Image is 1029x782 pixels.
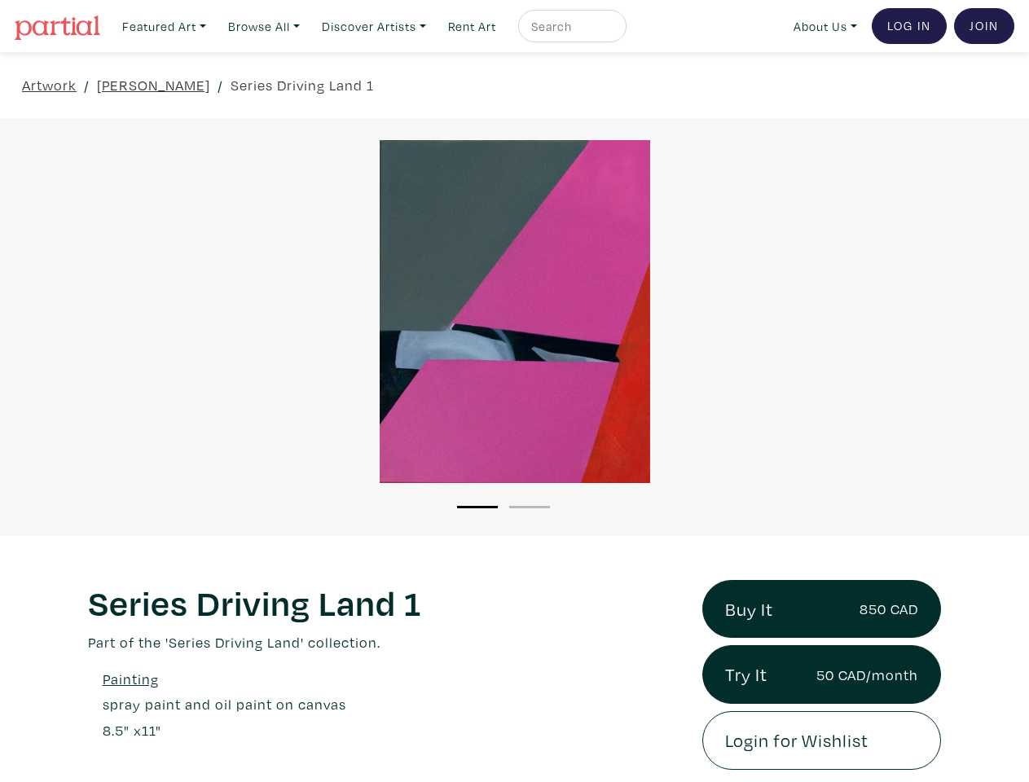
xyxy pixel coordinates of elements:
a: Featured Art [115,10,213,43]
a: Login for Wishlist [702,711,941,770]
span: / [84,74,90,96]
a: spray paint and oil paint on canvas [103,693,346,715]
a: [PERSON_NAME] [97,74,210,96]
a: Discover Artists [314,10,433,43]
small: 850 CAD [860,598,918,620]
h1: Series Driving Land 1 [88,580,678,624]
p: Part of the 'Series Driving Land' collection. [88,631,678,653]
button: 1 of 2 [457,506,498,508]
span: / [218,74,223,96]
span: 8.5 [103,721,124,740]
a: Join [954,8,1014,44]
a: Browse All [221,10,307,43]
div: " x " [103,719,161,741]
a: Log In [872,8,947,44]
a: Rent Art [441,10,504,43]
small: 50 CAD/month [816,664,918,686]
span: 11 [142,721,156,740]
a: Try It50 CAD/month [702,645,941,704]
input: Search [530,16,611,37]
a: Buy It850 CAD [702,580,941,639]
a: Painting [103,668,159,690]
span: Login for Wishlist [725,727,868,754]
a: Series Driving Land 1 [231,74,374,96]
a: Artwork [22,74,77,96]
u: Painting [103,670,159,688]
button: 2 of 2 [509,506,550,508]
a: About Us [786,10,864,43]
